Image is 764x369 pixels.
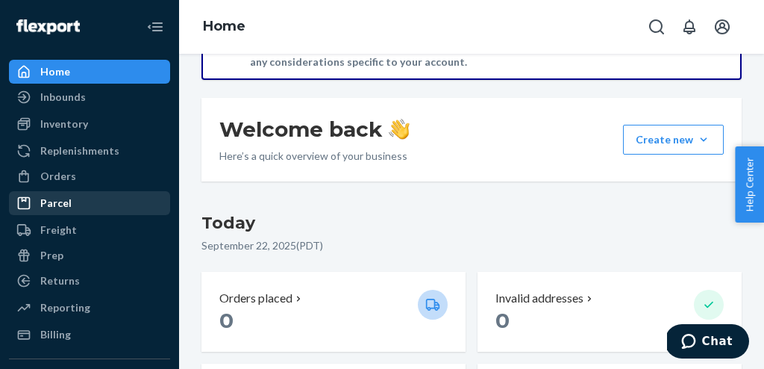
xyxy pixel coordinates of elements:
[9,85,170,109] a: Inbounds
[667,324,749,362] iframe: Opens a widget where you can chat to one of our agents
[674,12,704,42] button: Open notifications
[201,272,466,352] button: Orders placed 0
[9,218,170,242] a: Freight
[201,238,742,253] p: September 22, 2025 ( PDT )
[389,119,410,140] img: hand-wave emoji
[40,300,90,315] div: Reporting
[40,327,71,342] div: Billing
[191,5,257,49] ol: breadcrumbs
[40,64,70,79] div: Home
[9,296,170,320] a: Reporting
[219,308,234,333] span: 0
[40,248,63,263] div: Prep
[735,146,764,223] button: Help Center
[9,112,170,136] a: Inventory
[9,139,170,163] a: Replenishments
[16,19,80,34] img: Flexport logo
[201,211,742,235] h3: Today
[40,143,119,158] div: Replenishments
[9,269,170,293] a: Returns
[623,125,724,155] button: Create new
[9,244,170,267] a: Prep
[9,60,170,84] a: Home
[9,323,170,347] a: Billing
[495,290,583,307] p: Invalid addresses
[219,290,292,307] p: Orders placed
[203,18,245,34] a: Home
[40,117,88,131] div: Inventory
[219,116,410,143] h1: Welcome back
[40,196,72,211] div: Parcel
[495,308,510,333] span: 0
[642,12,671,42] button: Open Search Box
[477,272,742,352] button: Invalid addresses 0
[40,273,80,288] div: Returns
[40,223,77,238] div: Freight
[40,169,76,184] div: Orders
[140,12,170,42] button: Close Navigation
[9,191,170,215] a: Parcel
[219,149,410,164] p: Here’s a quick overview of your business
[9,164,170,188] a: Orders
[707,12,737,42] button: Open account menu
[40,90,86,105] div: Inbounds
